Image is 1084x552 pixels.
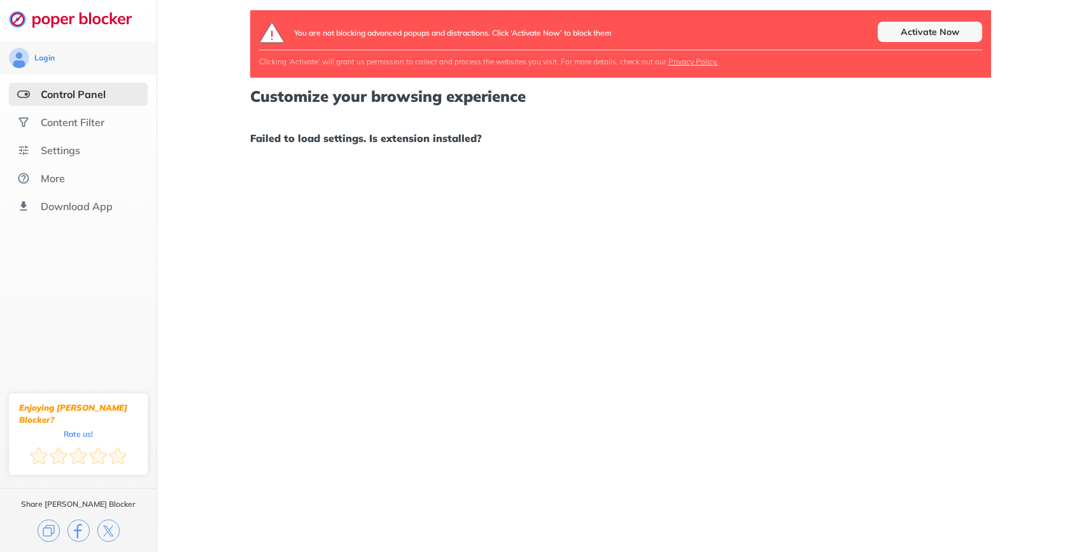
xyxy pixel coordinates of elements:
[34,53,55,63] div: Login
[17,88,30,101] img: features-selected.svg
[41,116,104,129] div: Content Filter
[250,88,992,104] h1: Customize your browsing experience
[17,116,30,129] img: social.svg
[9,48,29,68] img: avatar.svg
[17,172,30,185] img: about.svg
[41,144,80,157] div: Settings
[17,144,30,157] img: settings.svg
[38,520,60,542] img: copy.svg
[41,172,65,185] div: More
[19,402,137,426] div: Enjoying [PERSON_NAME] Blocker?
[97,520,120,542] img: x.svg
[21,499,136,509] div: Share [PERSON_NAME] Blocker
[259,22,285,43] img: logo
[67,520,90,542] img: facebook.svg
[41,88,106,101] div: Control Panel
[259,57,983,66] div: Clicking ‘Activate’ will grant us permission to collect and process the websites you visit. For m...
[64,431,93,437] div: Rate us!
[17,200,30,213] img: download-app.svg
[250,130,992,146] h1: Failed to load settings. Is extension installed?
[41,200,113,213] div: Download App
[668,57,718,66] a: Privacy Policy.
[878,22,982,42] div: Activate Now
[294,22,612,43] div: You are not blocking advanced popups and distractions. Click ‘Activate Now’ to block them
[9,10,146,28] img: logo-webpage.svg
